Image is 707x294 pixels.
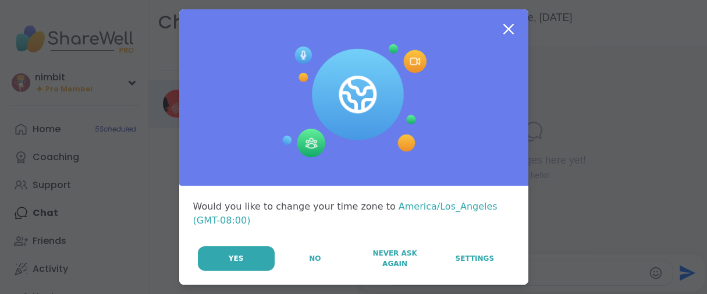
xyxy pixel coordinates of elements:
button: Never Ask Again [356,246,434,271]
span: America/Los_Angeles (GMT-08:00) [193,201,498,226]
span: Yes [229,253,244,264]
div: Would you like to change your time zone to [193,200,514,228]
button: No [276,246,354,271]
span: No [309,253,321,264]
a: Settings [435,246,514,271]
img: Session Experience [281,44,427,158]
button: Yes [198,246,275,271]
span: Never Ask Again [361,248,428,269]
span: Settings [456,253,495,264]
